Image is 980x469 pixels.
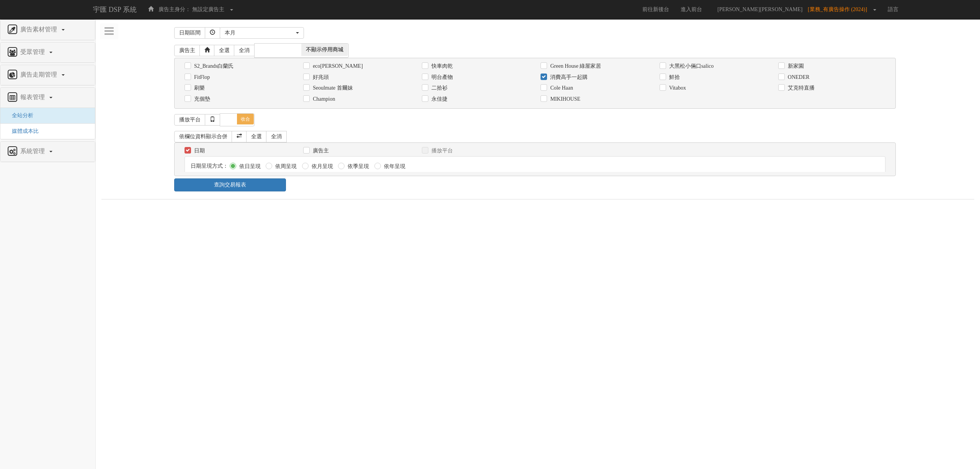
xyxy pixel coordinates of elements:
label: 廣告主 [311,147,329,155]
a: 報表管理 [6,92,89,104]
a: 全選 [214,45,235,56]
label: 日期 [192,147,205,155]
a: 廣告走期管理 [6,69,89,81]
label: S2_Brands白蘭氏 [192,62,234,70]
label: 好兆頭 [311,74,329,81]
span: 不顯示停用商城 [301,44,348,56]
a: 媒體成本比 [6,128,39,134]
label: FitFlop [192,74,210,81]
button: 本月 [220,27,304,39]
span: 受眾管理 [18,49,49,55]
label: 明台產物 [430,74,453,81]
span: 報表管理 [18,94,49,100]
label: 鮮拾 [667,74,680,81]
label: 依日呈現 [237,163,261,170]
label: 消費高手一起購 [548,74,588,81]
span: [PERSON_NAME][PERSON_NAME] [714,7,806,12]
label: Champion [311,95,335,103]
span: 系統管理 [18,148,49,154]
label: MIKIHOUSE [548,95,580,103]
a: 廣告素材管理 [6,24,89,36]
label: 依季呈現 [346,163,369,170]
span: 日期呈現方式： [191,163,228,169]
label: 快車肉乾 [430,62,453,70]
label: Green House 綠屋家居 [548,62,601,70]
a: 全站分析 [6,113,33,118]
label: Vitabox [667,84,686,92]
label: 永佳捷 [430,95,448,103]
label: 依月呈現 [310,163,333,170]
label: 艾克特直播 [786,84,815,92]
span: 廣告主身分： [158,7,191,12]
label: 二拾衫 [430,84,448,92]
label: 刷樂 [192,84,205,92]
span: 收合 [237,114,254,124]
label: 充個墊 [192,95,210,103]
label: 依年呈現 [382,163,405,170]
label: 大黑松小倆口salico [667,62,714,70]
a: 全消 [266,131,287,142]
span: 廣告走期管理 [18,71,61,78]
a: 查詢交易報表 [174,178,286,191]
a: 受眾管理 [6,46,89,59]
a: 全消 [234,45,255,56]
label: 新家園 [786,62,804,70]
label: Seoulmate 首爾妹 [311,84,353,92]
label: 播放平台 [430,147,453,155]
a: 系統管理 [6,145,89,158]
span: [業務_有廣告操作 (2024)] [808,7,871,12]
label: Cole Haan [548,84,573,92]
a: 全選 [246,131,267,142]
label: eco[PERSON_NAME] [311,62,363,70]
span: 無設定廣告主 [192,7,224,12]
label: 依周呈現 [273,163,297,170]
label: ONEDER [786,74,810,81]
div: 本月 [225,29,294,37]
span: 廣告素材管理 [18,26,61,33]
